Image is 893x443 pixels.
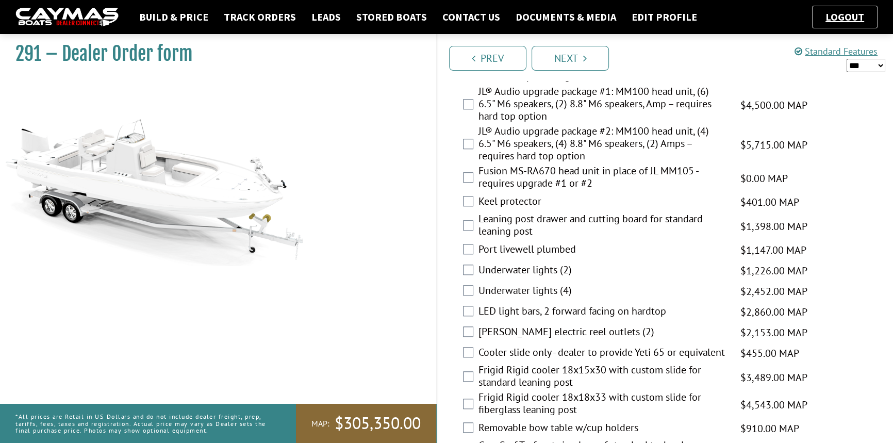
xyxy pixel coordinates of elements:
span: $3,489.00 MAP [740,370,807,385]
label: Keel protector [478,195,727,210]
label: Frigid Rigid cooler 18x18x33 with custom slide for fiberglass leaning post [478,391,727,418]
label: Underwater lights (2) [478,264,727,278]
span: $2,860.00 MAP [740,304,807,320]
a: Edit Profile [626,10,702,24]
label: Leaning post drawer and cutting board for standard leaning post [478,212,727,240]
span: $4,500.00 MAP [740,97,807,113]
label: JL® Audio upgrade package #2: MM100 head unit, (4) 6.5" M6 speakers, (4) 8.8" M6 speakers, (2) Am... [478,125,727,165]
a: Contact Us [437,10,505,24]
label: Fusion MS-RA670 head unit in place of JL MM105 - requires upgrade #1 or #2 [478,165,727,192]
span: $910.00 MAP [740,421,799,436]
img: caymas-dealer-connect-2ed40d3bc7270c1d8d7ffb4b79bf05adc795679939227970def78ec6f6c03838.gif [15,8,119,27]
p: *All prices are Retail in US Dollars and do not include dealer freight, prep, tariffs, fees, taxe... [15,408,273,439]
label: JL® Audio upgrade package #1: MM100 head unit, (6) 6.5" M6 speakers, (2) 8.8" M6 speakers, Amp – ... [478,85,727,125]
a: Next [532,46,609,71]
a: Prev [449,46,526,71]
span: $305,350.00 [335,413,421,434]
h1: 291 – Dealer Order form [15,42,410,65]
label: Removable bow table w/cup holders [478,421,727,436]
a: Leads [306,10,346,24]
label: Underwater lights (4) [478,284,727,299]
label: Frigid Rigid cooler 18x15x30 with custom slide for standard leaning post [478,364,727,391]
label: LED light bars, 2 forward facing on hardtop [478,305,727,320]
ul: Pagination [446,44,893,71]
span: $1,226.00 MAP [740,263,807,278]
span: $2,153.00 MAP [740,325,807,340]
span: $1,398.00 MAP [740,219,807,234]
a: Standard Features [795,45,878,57]
a: Track Orders [219,10,301,24]
span: $401.00 MAP [740,194,799,210]
label: Port livewell plumbed [478,243,727,258]
a: Logout [820,10,869,23]
span: $4,543.00 MAP [740,397,807,413]
label: Cooler slide only - dealer to provide Yeti 65 or equivalent [478,346,727,361]
span: $455.00 MAP [740,346,799,361]
span: $2,452.00 MAP [740,284,807,299]
a: Stored Boats [351,10,432,24]
a: MAP:$305,350.00 [296,404,436,443]
a: Documents & Media [510,10,621,24]
label: [PERSON_NAME] electric reel outlets (2) [478,325,727,340]
span: $5,715.00 MAP [740,137,807,153]
span: $1,147.00 MAP [740,242,806,258]
span: MAP: [311,418,329,429]
span: $0.00 MAP [740,171,787,186]
a: Build & Price [134,10,213,24]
